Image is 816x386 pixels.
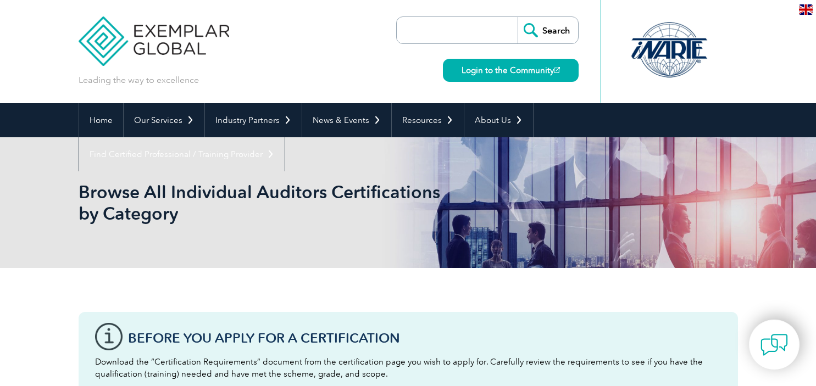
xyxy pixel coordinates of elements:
[79,74,199,86] p: Leading the way to excellence
[799,4,813,15] img: en
[128,331,721,345] h3: Before You Apply For a Certification
[302,103,391,137] a: News & Events
[392,103,464,137] a: Resources
[79,137,285,171] a: Find Certified Professional / Training Provider
[124,103,204,137] a: Our Services
[205,103,302,137] a: Industry Partners
[79,181,501,224] h1: Browse All Individual Auditors Certifications by Category
[761,331,788,359] img: contact-chat.png
[79,103,123,137] a: Home
[518,17,578,43] input: Search
[554,67,560,73] img: open_square.png
[464,103,533,137] a: About Us
[95,356,721,380] p: Download the “Certification Requirements” document from the certification page you wish to apply ...
[443,59,579,82] a: Login to the Community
